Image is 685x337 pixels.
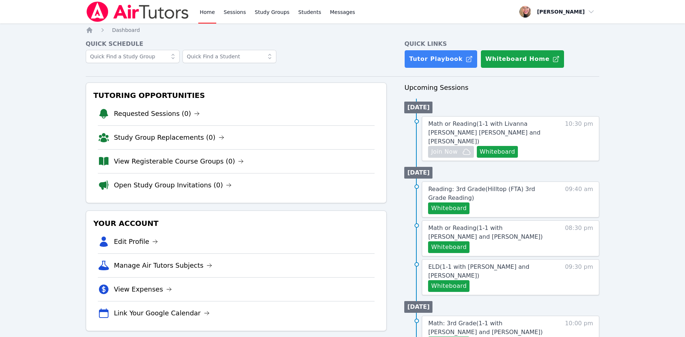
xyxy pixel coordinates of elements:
button: Whiteboard Home [480,50,564,68]
span: 09:40 am [565,185,593,214]
li: [DATE] [404,167,432,179]
a: Study Group Replacements (0) [114,132,224,143]
button: Whiteboard [428,241,469,253]
li: [DATE] [404,102,432,113]
a: View Expenses [114,284,172,294]
h3: Upcoming Sessions [404,83,599,93]
h4: Quick Schedule [86,40,387,48]
h4: Quick Links [404,40,599,48]
nav: Breadcrumb [86,26,600,34]
span: 09:30 pm [565,263,593,292]
a: Dashboard [112,26,140,34]
a: Open Study Group Invitations (0) [114,180,232,190]
span: Join Now [431,147,457,156]
a: Math: 3rd Grade(1-1 with [PERSON_NAME] and [PERSON_NAME]) [428,319,552,337]
span: Math or Reading ( 1-1 with [PERSON_NAME] and [PERSON_NAME] ) [428,224,542,240]
a: Link Your Google Calendar [114,308,210,318]
a: Edit Profile [114,237,158,247]
h3: Your Account [92,217,381,230]
button: Whiteboard [428,202,469,214]
a: Requested Sessions (0) [114,109,200,119]
input: Quick Find a Student [183,50,276,63]
span: ELD ( 1-1 with [PERSON_NAME] and [PERSON_NAME] ) [428,263,529,279]
button: Whiteboard [477,146,518,158]
a: ELD(1-1 with [PERSON_NAME] and [PERSON_NAME]) [428,263,552,280]
button: Whiteboard [428,280,469,292]
span: Math: 3rd Grade ( 1-1 with [PERSON_NAME] and [PERSON_NAME] ) [428,320,542,336]
a: Math or Reading(1-1 with Livanna [PERSON_NAME] [PERSON_NAME] and [PERSON_NAME]) [428,120,552,146]
a: Tutor Playbook [404,50,478,68]
span: Dashboard [112,27,140,33]
a: Reading: 3rd Grade(Hilltop (FTA) 3rd Grade Reading) [428,185,552,202]
li: [DATE] [404,301,432,313]
button: Join Now [428,146,474,158]
span: 10:30 pm [565,120,593,158]
span: Messages [330,8,355,16]
span: Reading: 3rd Grade ( Hilltop (FTA) 3rd Grade Reading ) [428,186,535,201]
a: Math or Reading(1-1 with [PERSON_NAME] and [PERSON_NAME]) [428,224,552,241]
img: Air Tutors [86,1,189,22]
a: View Registerable Course Groups (0) [114,156,244,166]
h3: Tutoring Opportunities [92,89,381,102]
span: Math or Reading ( 1-1 with Livanna [PERSON_NAME] [PERSON_NAME] and [PERSON_NAME] ) [428,120,540,145]
input: Quick Find a Study Group [86,50,180,63]
a: Manage Air Tutors Subjects [114,260,213,271]
span: 08:30 pm [565,224,593,253]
